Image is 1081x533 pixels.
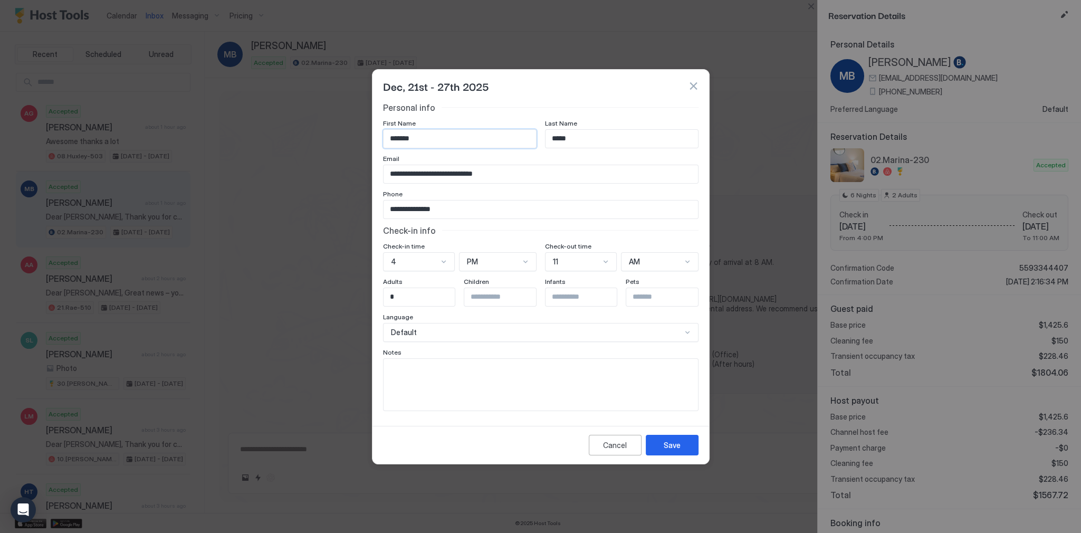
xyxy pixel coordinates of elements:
span: Default [391,328,417,337]
input: Input Field [464,288,551,306]
input: Input Field [384,201,698,218]
span: Pets [626,278,639,285]
span: Phone [383,190,403,198]
input: Input Field [626,288,713,306]
span: Children [464,278,489,285]
input: Input Field [384,165,698,183]
span: 11 [553,257,558,266]
button: Save [646,435,699,455]
span: 4 [391,257,396,266]
div: Save [664,440,681,451]
span: Notes [383,348,401,356]
input: Input Field [546,130,698,148]
div: Cancel [603,440,627,451]
span: Check-in info [383,225,436,236]
span: Check-out time [545,242,591,250]
span: Dec, 21st - 27th 2025 [383,78,489,94]
span: Check-in time [383,242,425,250]
button: Cancel [589,435,642,455]
span: Adults [383,278,403,285]
span: PM [467,257,478,266]
textarea: Input Field [384,359,698,411]
span: First Name [383,119,416,127]
span: Infants [545,278,566,285]
span: Last Name [545,119,577,127]
span: Language [383,313,413,321]
div: Open Intercom Messenger [11,497,36,522]
input: Input Field [546,288,632,306]
input: Input Field [384,130,536,148]
span: Personal info [383,102,435,113]
span: AM [629,257,640,266]
span: Email [383,155,399,163]
input: Input Field [384,288,470,306]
